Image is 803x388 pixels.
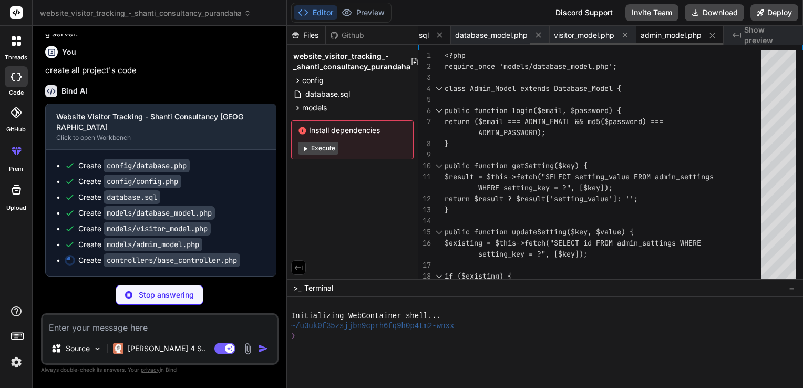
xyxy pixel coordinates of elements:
[445,84,621,93] span: class Admin_Model extends Database_Model {
[104,238,202,251] code: models/admin_model.php
[128,343,206,354] p: [PERSON_NAME] 4 S..
[93,344,102,353] img: Pick Models
[418,238,431,249] div: 16
[56,134,248,142] div: Click to open Workbench
[104,159,190,172] code: config/database.php
[445,139,449,148] span: }
[304,283,333,293] span: Terminal
[418,116,431,127] div: 7
[258,343,269,354] img: icon
[104,175,181,188] code: config/config.php
[418,72,431,83] div: 3
[78,223,211,234] div: Create
[685,4,744,21] button: Download
[40,8,251,18] span: website_visitor_tracking_-_shanti_consultancy_purandaha
[45,65,276,77] p: create all project's code
[432,227,446,238] div: Click to collapse the range.
[9,165,23,173] label: prem
[418,50,431,61] div: 1
[9,88,24,97] label: code
[291,321,455,331] span: ~/u3uk0f35zsjjbn9cprh6fq9h0p4tm2-wnxx
[78,160,190,171] div: Create
[418,83,431,94] div: 4
[789,283,795,293] span: −
[78,239,202,250] div: Create
[5,53,27,62] label: threads
[326,30,369,40] div: Github
[291,311,441,321] span: Initializing WebContainer shell...
[298,142,338,155] button: Execute
[7,353,25,371] img: settings
[337,5,389,20] button: Preview
[418,160,431,171] div: 10
[445,238,621,248] span: $existing = $this->fetch("SELECT id FROM a
[293,51,410,72] span: website_visitor_tracking_-_shanti_consultancy_purandaha
[418,216,431,227] div: 14
[298,125,407,136] span: Install dependencies
[418,271,431,282] div: 18
[418,149,431,160] div: 9
[621,117,663,126] span: sword) ===
[6,125,26,134] label: GitHub
[113,343,123,354] img: Claude 4 Sonnet
[287,30,325,40] div: Files
[455,30,528,40] span: database_model.php
[418,260,431,271] div: 17
[418,171,431,182] div: 11
[78,192,160,202] div: Create
[744,25,795,46] span: Show preview
[418,227,431,238] div: 15
[61,86,87,96] h6: Bind AI
[139,290,194,300] p: Stop answering
[445,205,449,215] span: }
[291,331,296,341] span: ❯
[445,227,634,237] span: public function updateSetting($key, $value) {
[78,255,240,266] div: Create
[418,105,431,116] div: 6
[432,105,446,116] div: Click to collapse the range.
[78,176,181,187] div: Create
[104,253,240,267] code: controllers/base_controller.php
[432,160,446,171] div: Click to collapse the range.
[46,104,259,149] button: Website Visitor Tracking - Shanti Consultancy [GEOGRAPHIC_DATA]Click to open Workbench
[445,62,617,71] span: require_once 'models/database_model.php';
[445,50,466,60] span: <?php
[617,194,638,203] span: : '';
[549,4,619,21] div: Discord Support
[621,238,701,248] span: dmin_settings WHERE
[418,193,431,205] div: 12
[432,271,446,282] div: Click to collapse the range.
[445,161,588,170] span: public function getSetting($key) {
[56,111,248,132] div: Website Visitor Tracking - Shanti Consultancy [GEOGRAPHIC_DATA]
[104,190,160,204] code: database.sql
[418,61,431,72] div: 2
[750,4,798,21] button: Deploy
[787,280,797,297] button: −
[293,283,301,293] span: >_
[432,83,446,94] div: Click to collapse the range.
[445,194,617,203] span: return $result ? $result['setting_value']
[418,205,431,216] div: 13
[302,75,324,86] span: config
[41,365,279,375] p: Always double-check its answers. Your in Bind
[304,88,351,100] span: database.sql
[554,30,614,40] span: visitor_model.php
[78,208,215,218] div: Create
[141,366,160,373] span: privacy
[62,47,76,57] h6: You
[104,222,211,236] code: models/visitor_model.php
[445,271,512,281] span: if ($existing) {
[625,4,678,21] button: Invite Team
[294,5,337,20] button: Editor
[6,203,26,212] label: Upload
[66,343,90,354] p: Source
[641,30,702,40] span: admin_model.php
[104,206,215,220] code: models/database_model.php
[418,94,431,105] div: 5
[478,183,613,192] span: WHERE setting_key = ?", [$key]);
[418,138,431,149] div: 8
[478,249,588,259] span: setting_key = ?", [$key]);
[242,343,254,355] img: attachment
[478,128,545,137] span: ADMIN_PASSWORD);
[445,106,621,115] span: public function login($email, $password) {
